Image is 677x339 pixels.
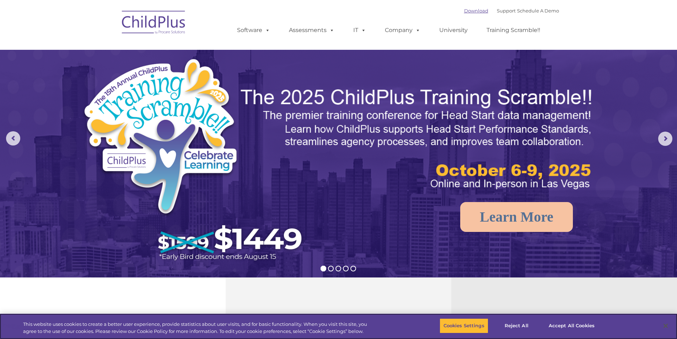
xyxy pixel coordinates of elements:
span: Last name [99,47,120,52]
div: This website uses cookies to create a better user experience, provide statistics about user visit... [23,321,372,335]
button: Close [658,318,673,334]
button: Reject All [494,318,539,333]
span: Phone number [99,76,129,81]
a: University [432,23,475,37]
font: | [464,8,559,14]
img: ChildPlus by Procare Solutions [118,6,189,41]
a: Schedule A Demo [517,8,559,14]
a: Software [230,23,277,37]
button: Accept All Cookies [545,318,598,333]
a: Assessments [282,23,342,37]
a: Company [378,23,428,37]
a: IT [346,23,373,37]
a: Training Scramble!! [479,23,547,37]
a: Learn More [460,202,573,232]
a: Support [497,8,516,14]
button: Cookies Settings [440,318,488,333]
a: Download [464,8,488,14]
